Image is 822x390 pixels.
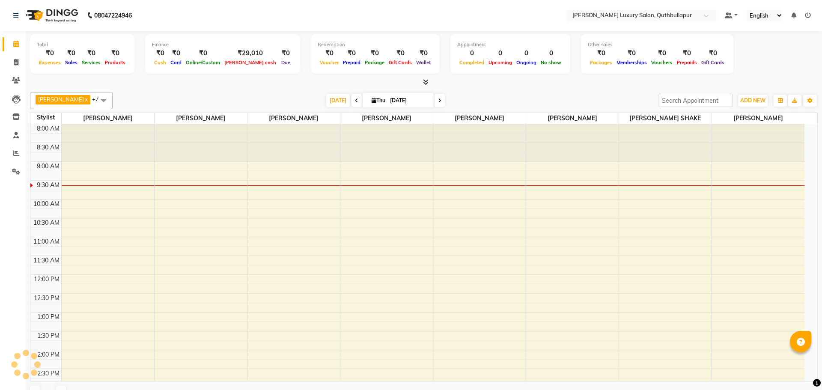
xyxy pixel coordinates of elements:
div: 0 [514,48,539,58]
div: 12:30 PM [32,294,61,303]
span: Vouchers [649,60,675,65]
div: 11:00 AM [32,237,61,246]
span: [PERSON_NAME] [155,113,247,124]
span: Voucher [318,60,341,65]
div: ₹0 [699,48,727,58]
span: [PERSON_NAME] [38,96,84,103]
div: 12:00 PM [32,275,61,284]
div: ₹0 [168,48,184,58]
div: 9:00 AM [35,162,61,171]
b: 08047224946 [94,3,132,27]
div: 8:30 AM [35,143,61,152]
div: ₹0 [103,48,128,58]
span: Card [168,60,184,65]
span: [PERSON_NAME] [340,113,433,124]
button: ADD NEW [738,95,768,107]
span: [PERSON_NAME] cash [222,60,278,65]
div: ₹0 [184,48,222,58]
div: 8:00 AM [35,124,61,133]
span: Package [363,60,387,65]
div: 1:30 PM [36,331,61,340]
span: Due [279,60,292,65]
div: ₹0 [37,48,63,58]
span: [PERSON_NAME] [712,113,805,124]
div: ₹0 [152,48,168,58]
span: Online/Custom [184,60,222,65]
span: Products [103,60,128,65]
span: [PERSON_NAME] [433,113,526,124]
div: 10:00 AM [32,199,61,208]
div: 10:30 AM [32,218,61,227]
span: +7 [92,95,105,102]
a: x [84,96,88,103]
span: [PERSON_NAME] SHAKE [619,113,712,124]
div: Finance [152,41,293,48]
div: 11:30 AM [32,256,61,265]
span: Prepaids [675,60,699,65]
div: 0 [457,48,486,58]
span: Cash [152,60,168,65]
div: ₹0 [414,48,433,58]
span: Expenses [37,60,63,65]
span: Prepaid [341,60,363,65]
span: Wallet [414,60,433,65]
span: Services [80,60,103,65]
div: 2:00 PM [36,350,61,359]
div: ₹0 [363,48,387,58]
div: 0 [539,48,563,58]
div: ₹0 [649,48,675,58]
span: No show [539,60,563,65]
span: Ongoing [514,60,539,65]
div: ₹0 [63,48,80,58]
span: [PERSON_NAME] [247,113,340,124]
span: Gift Cards [699,60,727,65]
div: ₹0 [588,48,614,58]
div: ₹0 [318,48,341,58]
div: 1:00 PM [36,313,61,322]
div: 2:30 PM [36,369,61,378]
span: Completed [457,60,486,65]
span: Sales [63,60,80,65]
div: 0 [486,48,514,58]
span: Memberships [614,60,649,65]
span: [DATE] [326,94,350,107]
span: Upcoming [486,60,514,65]
div: ₹0 [80,48,103,58]
div: Appointment [457,41,563,48]
div: ₹29,010 [222,48,278,58]
div: 9:30 AM [35,181,61,190]
span: [PERSON_NAME] [526,113,619,124]
div: ₹0 [614,48,649,58]
div: ₹0 [341,48,363,58]
div: ₹0 [387,48,414,58]
input: 2025-09-04 [387,94,430,107]
img: logo [22,3,80,27]
div: ₹0 [675,48,699,58]
div: ₹0 [278,48,293,58]
div: Total [37,41,128,48]
span: [PERSON_NAME] [62,113,154,124]
div: Stylist [30,113,61,122]
span: Gift Cards [387,60,414,65]
div: Other sales [588,41,727,48]
span: ADD NEW [740,97,765,104]
span: Thu [369,97,387,104]
input: Search Appointment [658,94,733,107]
div: Redemption [318,41,433,48]
span: Packages [588,60,614,65]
